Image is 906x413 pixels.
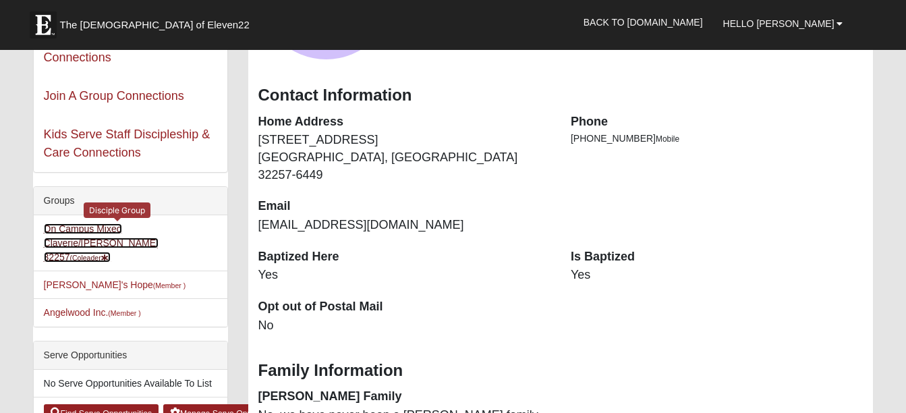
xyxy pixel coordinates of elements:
[656,134,679,144] span: Mobile
[44,89,184,103] a: Join A Group Connections
[258,86,863,105] h3: Contact Information
[84,202,150,218] div: Disciple Group
[258,217,550,234] dd: [EMAIL_ADDRESS][DOMAIN_NAME]
[153,281,186,290] small: (Member )
[258,248,550,266] dt: Baptized Here
[44,223,159,263] a: On Campus Mixed Claverie/[PERSON_NAME] 32257(Coleader)
[34,341,227,370] div: Serve Opportunities
[571,267,863,284] dd: Yes
[713,7,853,40] a: Hello [PERSON_NAME]
[70,254,111,262] small: (Coleader )
[258,361,863,381] h3: Family Information
[571,113,863,131] dt: Phone
[23,5,293,38] a: The [DEMOGRAPHIC_DATA] of Eleven22
[258,113,550,131] dt: Home Address
[258,132,550,184] dd: [STREET_ADDRESS] [GEOGRAPHIC_DATA], [GEOGRAPHIC_DATA] 32257-6449
[571,248,863,266] dt: Is Baptized
[258,317,550,335] dd: No
[34,370,227,397] li: No Serve Opportunities Available To List
[258,298,550,316] dt: Opt out of Postal Mail
[573,5,713,39] a: Back to [DOMAIN_NAME]
[44,128,210,159] a: Kids Serve Staff Discipleship & Care Connections
[108,309,140,317] small: (Member )
[60,18,250,32] span: The [DEMOGRAPHIC_DATA] of Eleven22
[30,11,57,38] img: Eleven22 logo
[723,18,834,29] span: Hello [PERSON_NAME]
[44,307,141,318] a: Angelwood Inc.(Member )
[34,187,227,215] div: Groups
[571,132,863,146] li: [PHONE_NUMBER]
[258,198,550,215] dt: Email
[258,388,550,406] dt: [PERSON_NAME] Family
[44,279,186,290] a: [PERSON_NAME]'s Hope(Member )
[258,267,550,284] dd: Yes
